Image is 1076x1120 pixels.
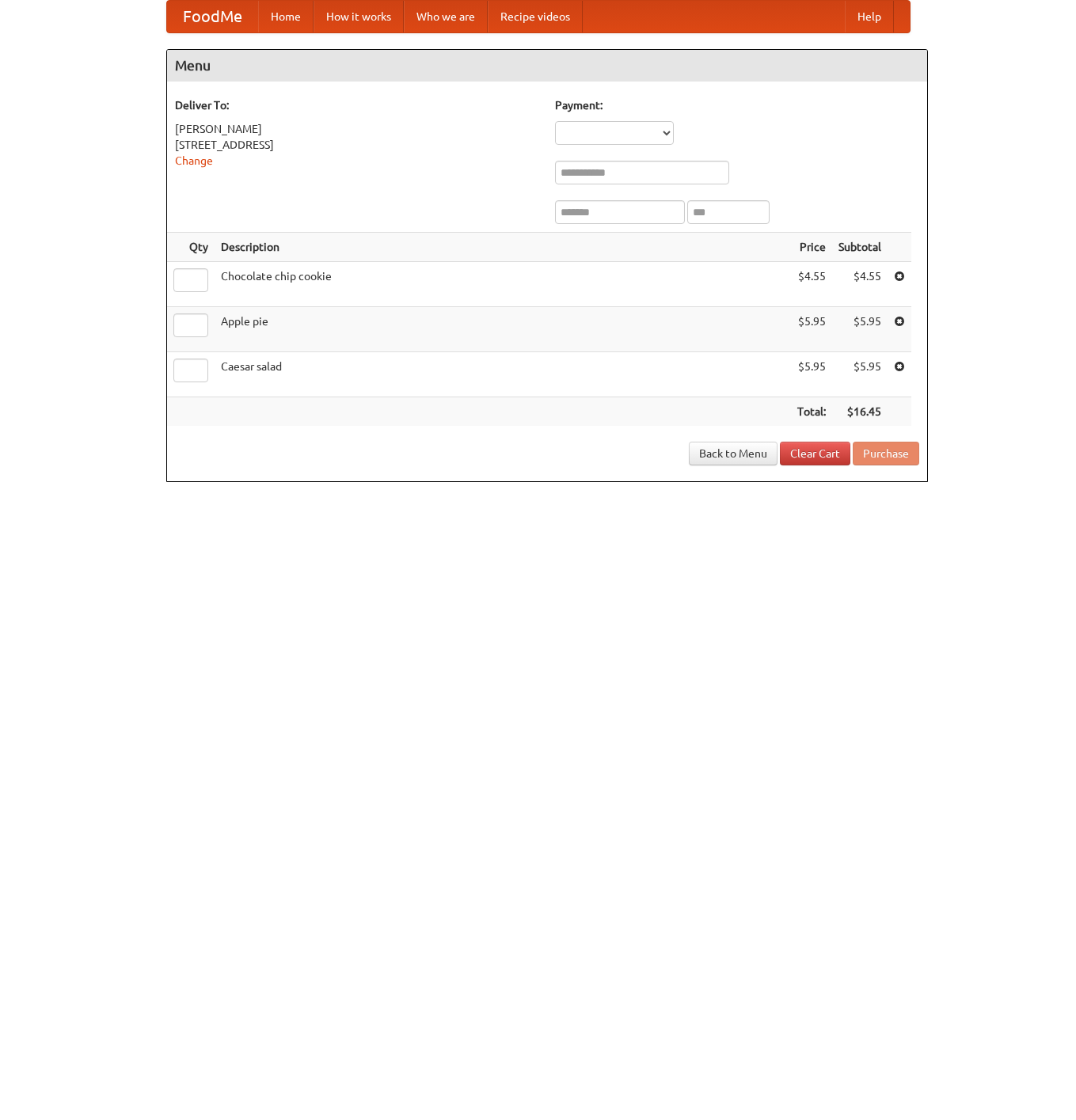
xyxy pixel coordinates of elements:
[167,233,215,262] th: Qty
[853,442,919,465] button: Purchase
[832,352,888,397] td: $5.95
[175,154,213,167] a: Change
[791,262,832,307] td: $4.55
[215,262,791,307] td: Chocolate chip cookie
[780,442,850,465] a: Clear Cart
[791,397,832,427] th: Total:
[832,307,888,352] td: $5.95
[832,397,888,427] th: $16.45
[175,121,539,137] div: [PERSON_NAME]
[215,352,791,397] td: Caesar salad
[791,352,832,397] td: $5.95
[215,233,791,262] th: Description
[404,1,488,32] a: Who we are
[167,1,258,32] a: FoodMe
[832,233,888,262] th: Subtotal
[167,50,927,82] h4: Menu
[832,262,888,307] td: $4.55
[791,233,832,262] th: Price
[488,1,583,32] a: Recipe videos
[314,1,404,32] a: How it works
[555,97,919,113] h5: Payment:
[175,97,539,113] h5: Deliver To:
[791,307,832,352] td: $5.95
[258,1,314,32] a: Home
[689,442,778,465] a: Back to Menu
[175,137,539,153] div: [STREET_ADDRESS]
[215,307,791,352] td: Apple pie
[845,1,894,32] a: Help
